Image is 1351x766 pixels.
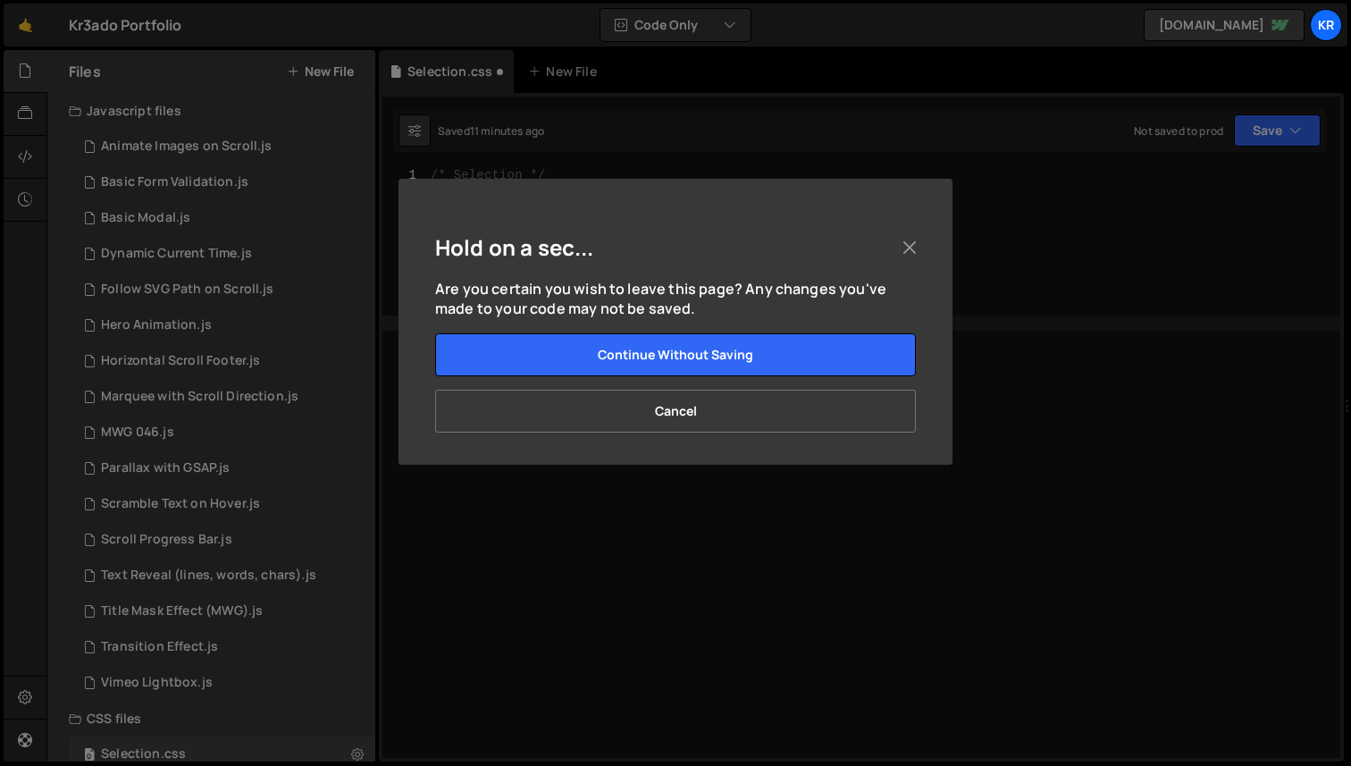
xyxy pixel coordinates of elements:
p: Are you certain you wish to leave this page? Any changes you've made to your code may not be saved. [435,279,916,319]
button: Continue without saving [435,333,916,376]
a: kr [1310,9,1342,41]
h5: Hold on a sec... [435,233,594,261]
button: Close [896,234,923,261]
button: Cancel [435,390,916,433]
